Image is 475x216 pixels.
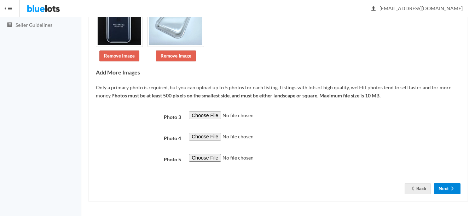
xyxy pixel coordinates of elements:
a: Remove Image [99,50,139,61]
label: Photo 4 [92,133,185,143]
label: Photo 3 [92,112,185,121]
a: arrow backBack [405,183,431,194]
span: Seller Guidelines [16,22,52,28]
ion-icon: person [370,6,377,12]
a: Remove Image [156,50,196,61]
button: Nextarrow forward [434,183,460,194]
label: Photo 5 [92,154,185,164]
ion-icon: list box [6,22,13,29]
ion-icon: arrow back [409,186,416,192]
ion-icon: arrow forward [449,186,456,192]
b: Photos must be at least 500 pixels on the smallest side, and must be either landscape or square. ... [111,92,381,98]
h4: Add More Images [96,69,460,76]
p: Only a primary photo is required, but you can upload up to 5 photos for each listing. Listings wi... [96,84,460,100]
span: [EMAIL_ADDRESS][DOMAIN_NAME] [372,5,463,11]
